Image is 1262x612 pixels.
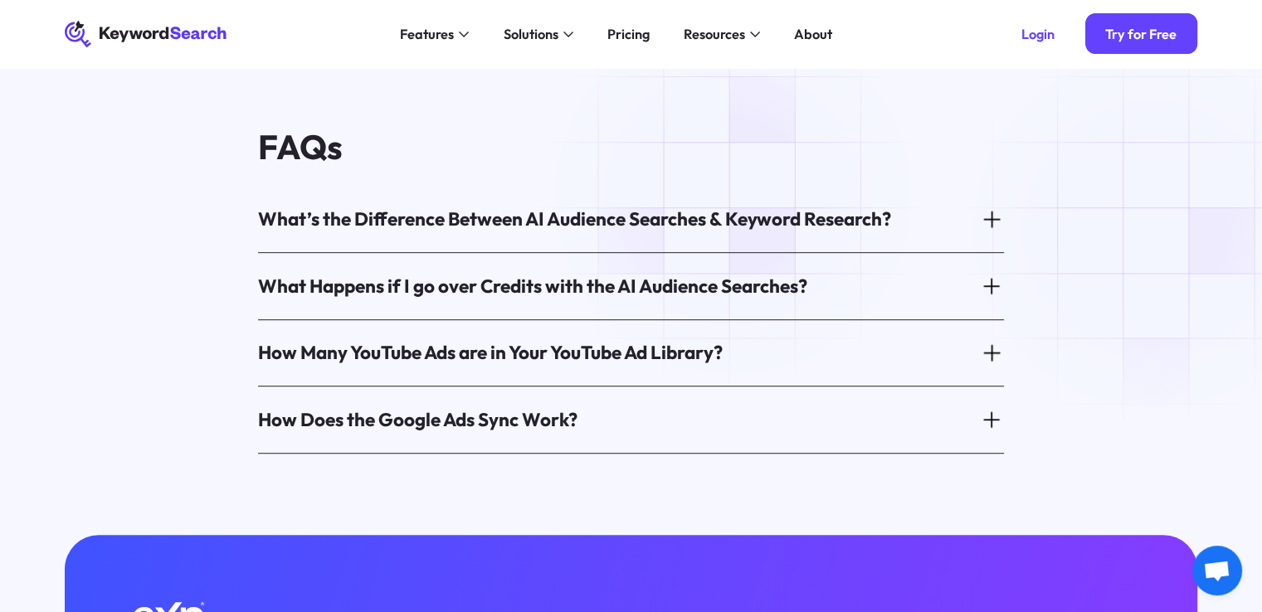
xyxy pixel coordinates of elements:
[258,206,891,232] div: What’s the Difference Between AI Audience Searches & Keyword Research?
[783,21,842,48] a: About
[258,274,807,299] div: What Happens if I go over Credits with the AI Audience Searches?
[794,24,832,45] div: About
[1021,26,1055,42] div: Login
[607,24,650,45] div: Pricing
[1192,546,1242,595] div: Open chat
[258,340,723,366] div: How Many YouTube Ads are in Your YouTube Ad Library?
[258,129,1004,166] h4: FAQs
[683,24,744,45] div: Resources
[1001,13,1074,54] a: Login
[400,24,454,45] div: Features
[597,21,660,48] a: Pricing
[1105,26,1177,42] div: Try for Free
[1085,13,1197,54] a: Try for Free
[503,24,558,45] div: Solutions
[258,407,577,433] div: How Does the Google Ads Sync Work?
